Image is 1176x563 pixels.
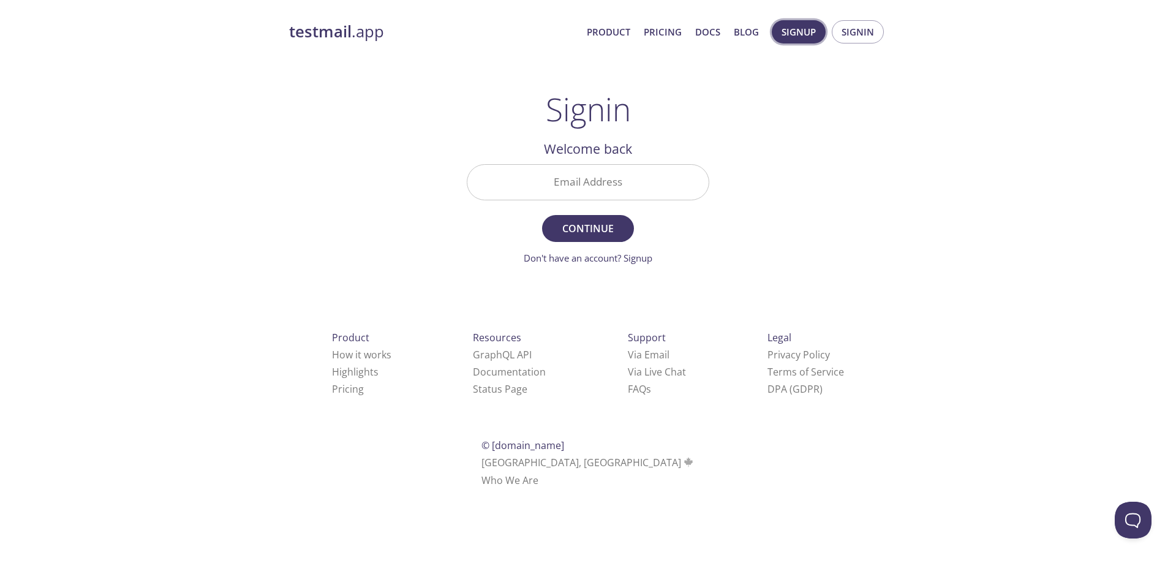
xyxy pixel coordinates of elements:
[772,20,826,43] button: Signup
[767,365,844,379] a: Terms of Service
[628,348,669,361] a: Via Email
[473,382,527,396] a: Status Page
[332,382,364,396] a: Pricing
[556,220,620,237] span: Continue
[646,382,651,396] span: s
[628,382,651,396] a: FAQ
[524,252,652,264] a: Don't have an account? Signup
[628,365,686,379] a: Via Live Chat
[546,91,631,127] h1: Signin
[332,331,369,344] span: Product
[467,138,709,159] h2: Welcome back
[644,24,682,40] a: Pricing
[587,24,630,40] a: Product
[767,382,823,396] a: DPA (GDPR)
[695,24,720,40] a: Docs
[473,331,521,344] span: Resources
[473,365,546,379] a: Documentation
[289,21,352,42] strong: testmail
[782,24,816,40] span: Signup
[842,24,874,40] span: Signin
[767,348,830,361] a: Privacy Policy
[1115,502,1151,538] iframe: Help Scout Beacon - Open
[289,21,577,42] a: testmail.app
[734,24,759,40] a: Blog
[542,215,634,242] button: Continue
[767,331,791,344] span: Legal
[481,456,695,469] span: [GEOGRAPHIC_DATA], [GEOGRAPHIC_DATA]
[481,474,538,487] a: Who We Are
[832,20,884,43] button: Signin
[481,439,564,452] span: © [DOMAIN_NAME]
[332,348,391,361] a: How it works
[473,348,532,361] a: GraphQL API
[332,365,379,379] a: Highlights
[628,331,666,344] span: Support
